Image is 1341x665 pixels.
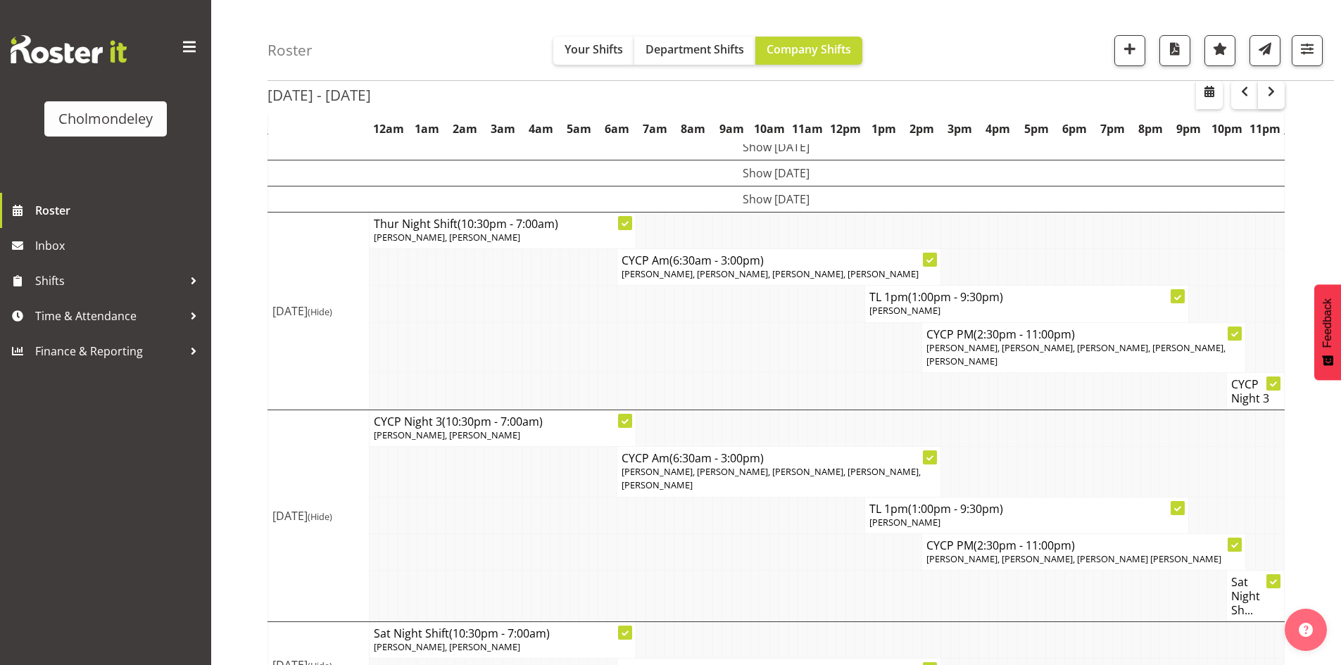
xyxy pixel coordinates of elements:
span: (10:30pm - 7:00am) [458,216,558,232]
th: 9am [712,113,750,145]
button: Select a specific date within the roster. [1196,81,1223,109]
span: Shifts [35,270,183,291]
h4: TL 1pm [869,290,1184,304]
span: Inbox [35,235,204,256]
th: 1pm [865,113,903,145]
button: Download a PDF of the roster according to the set date range. [1159,35,1190,66]
th: 7am [636,113,674,145]
h4: CYCP Am [622,253,936,267]
th: 7pm [1093,113,1131,145]
th: 4pm [979,113,1017,145]
span: (1:00pm - 9:30pm) [908,501,1003,517]
span: Time & Attendance [35,305,183,327]
button: Your Shifts [553,37,634,65]
span: Company Shifts [767,42,851,57]
button: Department Shifts [634,37,755,65]
th: 10am [750,113,788,145]
th: 8pm [1131,113,1169,145]
td: [DATE] [268,213,370,410]
span: [PERSON_NAME], [PERSON_NAME] [374,231,520,243]
h4: CYCP PM [926,538,1241,552]
span: Feedback [1321,298,1334,348]
span: [PERSON_NAME], [PERSON_NAME], [PERSON_NAME], [PERSON_NAME], [PERSON_NAME] [926,341,1226,367]
span: Department Shifts [646,42,744,57]
h4: Roster [267,42,313,58]
th: 11pm [1246,113,1285,145]
h4: CYCP Night 3 [374,414,631,429]
th: 3pm [941,113,979,145]
th: 11am [788,113,826,145]
span: [PERSON_NAME], [PERSON_NAME], [PERSON_NAME], [PERSON_NAME] [622,267,919,280]
span: (10:30pm - 7:00am) [442,414,543,429]
span: [PERSON_NAME] [869,516,940,528]
img: help-xxl-2.png [1299,623,1313,637]
button: Filter Shifts [1292,35,1323,66]
span: Your Shifts [565,42,623,57]
h4: CYCP PM [926,327,1241,341]
span: (6:30am - 3:00pm) [669,253,764,268]
h4: CYCP Night 3 [1231,377,1280,405]
span: (1:00pm - 9:30pm) [908,289,1003,305]
th: 4am [522,113,560,145]
td: Show [DATE] [268,186,1285,213]
span: Finance & Reporting [35,341,183,362]
th: 3am [484,113,522,145]
h4: Sat Night Sh... [1231,575,1280,617]
button: Highlight an important date within the roster. [1204,35,1235,66]
span: [PERSON_NAME] [869,304,940,317]
button: Add a new shift [1114,35,1145,66]
td: [DATE] [268,410,370,621]
h4: TL 1pm [869,502,1184,516]
td: Show [DATE] [268,134,1285,160]
button: Send a list of all shifts for the selected filtered period to all rostered employees. [1249,35,1280,66]
span: (6:30am - 3:00pm) [669,450,764,466]
span: (Hide) [308,510,332,523]
th: 6pm [1055,113,1093,145]
div: Cholmondeley [58,108,153,129]
th: 9pm [1170,113,1208,145]
td: Show [DATE] [268,160,1285,186]
th: 2pm [903,113,941,145]
th: 5am [560,113,598,145]
span: (10:30pm - 7:00am) [449,626,550,641]
button: Feedback - Show survey [1314,284,1341,380]
span: (Hide) [308,305,332,318]
th: 12pm [826,113,864,145]
img: Rosterit website logo [11,35,127,63]
button: Company Shifts [755,37,862,65]
span: [PERSON_NAME], [PERSON_NAME], [PERSON_NAME] [PERSON_NAME] [926,552,1221,565]
th: 6am [598,113,636,145]
th: 2am [446,113,484,145]
h4: CYCP Am [622,451,936,465]
span: [PERSON_NAME], [PERSON_NAME], [PERSON_NAME], [PERSON_NAME], [PERSON_NAME] [622,465,921,491]
h4: Sat Night Shift [374,626,631,640]
h4: Thur Night Shift [374,217,631,231]
th: 1am [408,113,446,145]
span: [PERSON_NAME], [PERSON_NAME] [374,429,520,441]
span: Roster [35,200,204,221]
th: 5pm [1017,113,1055,145]
th: 8am [674,113,712,145]
th: 12am [370,113,408,145]
span: (2:30pm - 11:00pm) [974,327,1075,342]
span: (2:30pm - 11:00pm) [974,538,1075,553]
th: 10pm [1208,113,1246,145]
span: [PERSON_NAME], [PERSON_NAME] [374,640,520,653]
h2: [DATE] - [DATE] [267,86,371,104]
